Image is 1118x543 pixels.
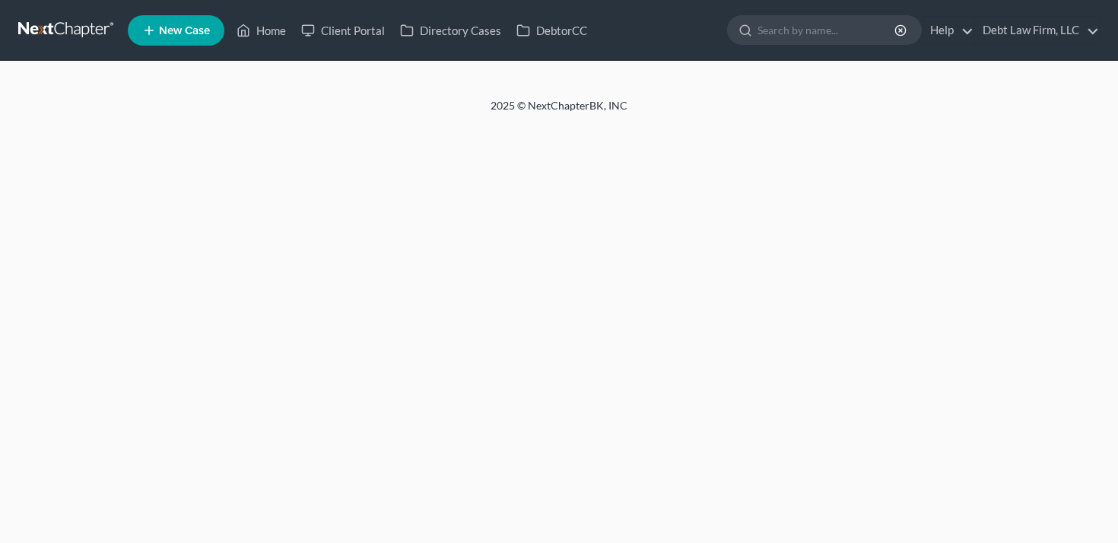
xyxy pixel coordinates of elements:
a: DebtorCC [509,17,595,44]
a: Home [229,17,294,44]
a: Help [923,17,973,44]
input: Search by name... [758,16,897,44]
a: Directory Cases [392,17,509,44]
a: Debt Law Firm, LLC [975,17,1099,44]
a: Client Portal [294,17,392,44]
div: 2025 © NextChapterBK, INC [125,98,993,125]
span: New Case [159,25,210,37]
